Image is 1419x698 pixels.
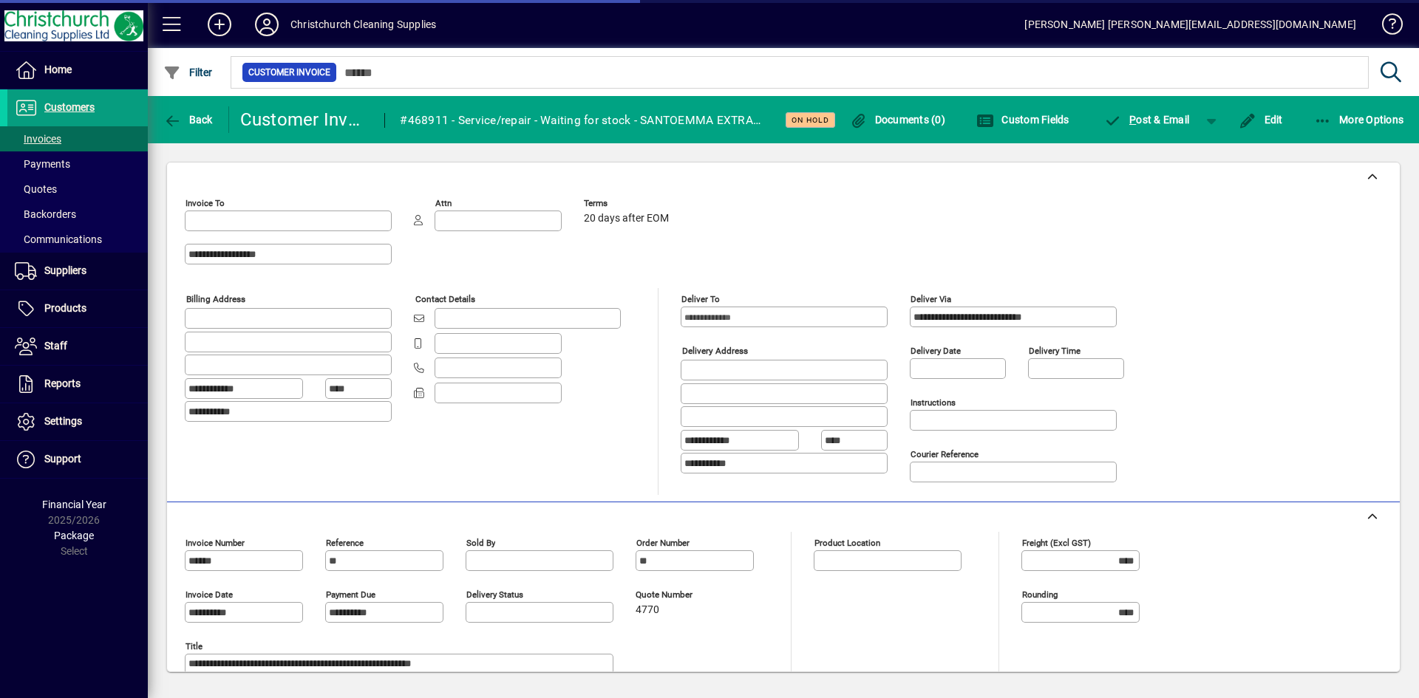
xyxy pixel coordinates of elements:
mat-label: Reference [326,538,364,548]
span: Package [54,530,94,541]
span: Customers [44,101,95,113]
span: Payments [15,158,70,170]
span: Support [44,453,81,465]
span: Invoices [15,133,61,145]
div: [PERSON_NAME] [PERSON_NAME][EMAIL_ADDRESS][DOMAIN_NAME] [1024,13,1356,36]
mat-label: Title [186,641,203,651]
a: Backorders [7,202,148,227]
span: Quotes [15,183,57,195]
button: Custom Fields [973,106,1073,133]
a: Payments [7,151,148,177]
app-page-header-button: Back [148,106,229,133]
a: Reports [7,366,148,403]
a: Home [7,52,148,89]
span: Back [163,114,213,126]
mat-label: Attn [435,198,452,208]
a: Knowledge Base [1371,3,1401,51]
span: Backorders [15,208,76,220]
mat-label: Payment due [326,589,375,600]
span: 20 days after EOM [584,213,669,225]
a: Settings [7,403,148,440]
span: Documents (0) [849,114,945,126]
mat-label: Freight (excl GST) [1022,538,1091,548]
mat-label: Deliver via [911,294,951,304]
span: Reports [44,377,81,389]
span: Customer Invoice [248,65,330,80]
mat-label: Invoice number [186,538,245,548]
span: Quote number [636,590,724,600]
mat-label: Instructions [911,397,956,408]
mat-label: Delivery time [1029,346,1081,356]
mat-label: Invoice date [186,589,233,600]
span: ost & Email [1104,114,1190,126]
a: Invoices [7,126,148,151]
span: Terms [584,199,673,208]
button: Back [160,106,217,133]
a: Quotes [7,177,148,202]
span: Settings [44,415,82,427]
span: P [1129,114,1136,126]
span: Suppliers [44,264,86,276]
mat-label: Delivery date [911,346,961,356]
span: Filter [163,66,213,78]
a: Products [7,290,148,327]
span: Staff [44,340,67,352]
span: Financial Year [42,499,106,510]
mat-label: Delivery status [466,589,523,600]
span: More Options [1314,114,1404,126]
button: More Options [1310,106,1408,133]
mat-label: Product location [814,538,880,548]
mat-label: Deliver To [681,294,720,304]
a: Staff [7,328,148,365]
span: Products [44,302,86,314]
mat-label: Order number [636,538,690,548]
span: On hold [792,115,829,125]
span: Home [44,64,72,75]
button: Add [196,11,243,38]
mat-label: Rounding [1022,589,1058,600]
a: Support [7,441,148,478]
mat-label: Invoice To [186,198,225,208]
a: Communications [7,227,148,252]
span: Edit [1239,114,1283,126]
button: Filter [160,59,217,86]
mat-label: Sold by [466,538,495,548]
div: #468911 - Service/repair - Waiting for stock - SANTOEMMA EXTRACTOR 70L [400,109,767,132]
a: Suppliers [7,253,148,290]
span: 4770 [636,604,659,616]
mat-label: Courier Reference [911,449,979,459]
button: Documents (0) [845,106,949,133]
button: Profile [243,11,290,38]
div: Customer Invoice [240,108,370,131]
button: Post & Email [1097,106,1197,133]
div: Christchurch Cleaning Supplies [290,13,436,36]
span: Custom Fields [976,114,1069,126]
button: Edit [1235,106,1287,133]
span: Communications [15,233,102,245]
